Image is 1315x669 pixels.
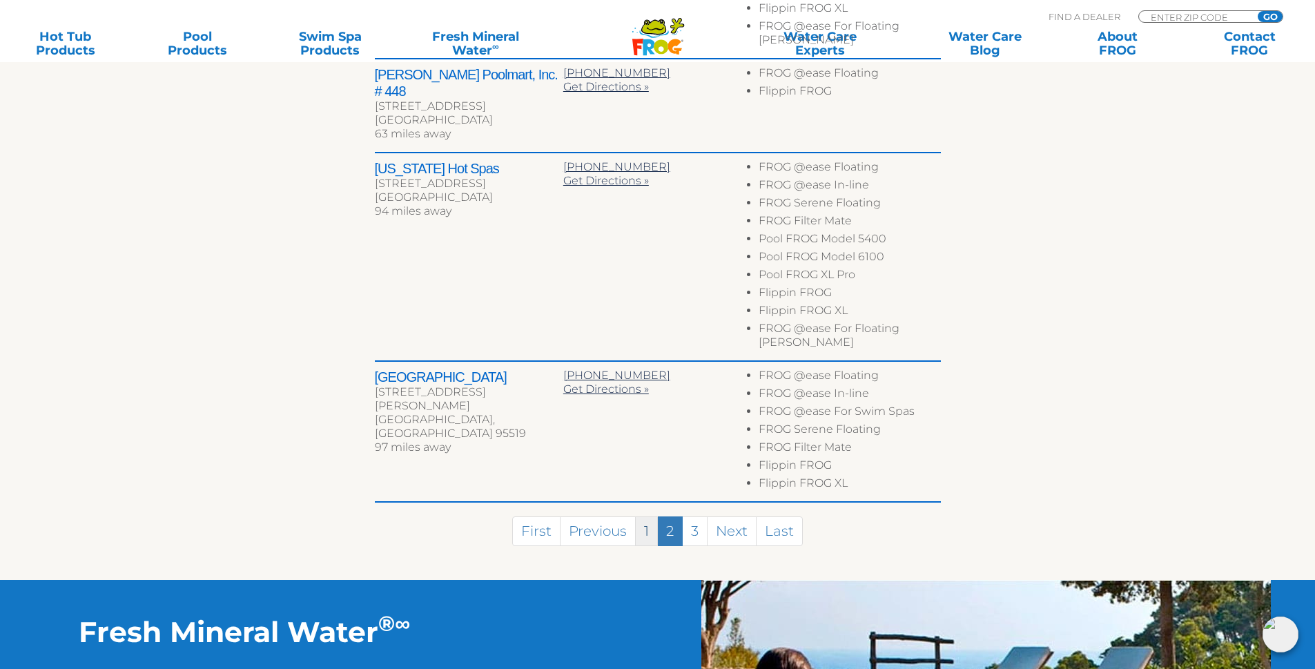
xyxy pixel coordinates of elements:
[635,516,658,546] a: 1
[756,516,803,546] a: Last
[375,440,451,454] span: 97 miles away
[657,516,683,546] a: 2
[1149,11,1243,23] input: Zip Code Form
[563,80,649,93] a: Get Directions »
[759,476,940,494] li: Flippin FROG XL
[759,160,940,178] li: FROG @ease Floating
[759,369,940,387] li: FROG @ease Floating
[375,127,451,140] span: 63 miles away
[395,610,410,637] sup: ∞
[146,30,249,57] a: PoolProducts
[759,214,940,232] li: FROG Filter Mate
[375,66,563,99] h2: [PERSON_NAME] Poolmart, Inc. # 448
[375,113,563,127] div: [GEOGRAPHIC_DATA]
[375,369,563,385] h2: [GEOGRAPHIC_DATA]
[759,84,940,102] li: Flippin FROG
[375,191,563,204] div: [GEOGRAPHIC_DATA]
[759,286,940,304] li: Flippin FROG
[759,268,940,286] li: Pool FROG XL Pro
[375,177,563,191] div: [STREET_ADDRESS]
[1049,10,1120,23] p: Find A Dealer
[563,66,670,79] a: [PHONE_NUMBER]
[563,160,670,173] a: [PHONE_NUMBER]
[375,160,563,177] h2: [US_STATE] Hot Spas
[759,1,940,19] li: Flippin FROG XL
[563,369,670,382] a: [PHONE_NUMBER]
[1258,11,1283,22] input: GO
[759,304,940,322] li: Flippin FROG XL
[759,423,940,440] li: FROG Serene Floating
[1066,30,1169,57] a: AboutFROG
[1263,617,1298,652] img: openIcon
[759,440,940,458] li: FROG Filter Mate
[933,30,1036,57] a: Water CareBlog
[759,178,940,196] li: FROG @ease In-line
[560,516,636,546] a: Previous
[759,387,940,405] li: FROG @ease In-line
[375,204,451,217] span: 94 miles away
[707,516,757,546] a: Next
[759,250,940,268] li: Pool FROG Model 6100
[759,322,940,353] li: FROG @ease For Floating [PERSON_NAME]
[682,516,708,546] a: 3
[759,196,940,214] li: FROG Serene Floating
[759,405,940,423] li: FROG @ease For Swim Spas
[1198,30,1301,57] a: ContactFROG
[378,610,395,637] sup: ®
[375,385,563,413] div: [STREET_ADDRESS][PERSON_NAME]
[375,413,563,440] div: [GEOGRAPHIC_DATA], [GEOGRAPHIC_DATA] 95519
[759,19,940,51] li: FROG @ease For Floating [PERSON_NAME]
[759,458,940,476] li: Flippin FROG
[759,66,940,84] li: FROG @ease Floating
[375,99,563,113] div: [STREET_ADDRESS]
[279,30,382,57] a: Swim SpaProducts
[14,30,117,57] a: Hot TubProducts
[759,232,940,250] li: Pool FROG Model 5400
[512,516,561,546] a: First
[563,382,649,396] a: Get Directions »
[563,174,649,187] a: Get Directions »
[79,614,578,649] h2: Fresh Mineral Water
